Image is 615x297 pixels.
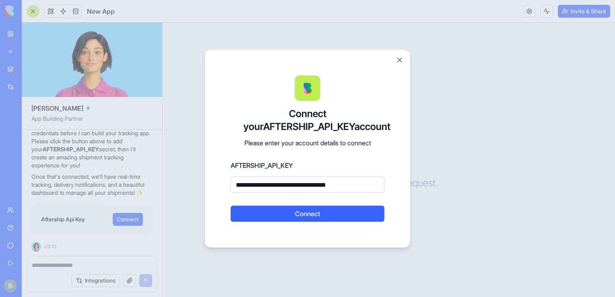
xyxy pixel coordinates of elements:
[231,161,384,170] label: AFTERSHIP_API_KEY
[396,56,404,64] button: Close
[231,107,384,133] h3: Connect your AFTERSHIP_API_KEY account
[231,206,384,222] button: Connect
[231,138,384,148] p: Please enter your account details to connect
[295,76,320,101] img: blocks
